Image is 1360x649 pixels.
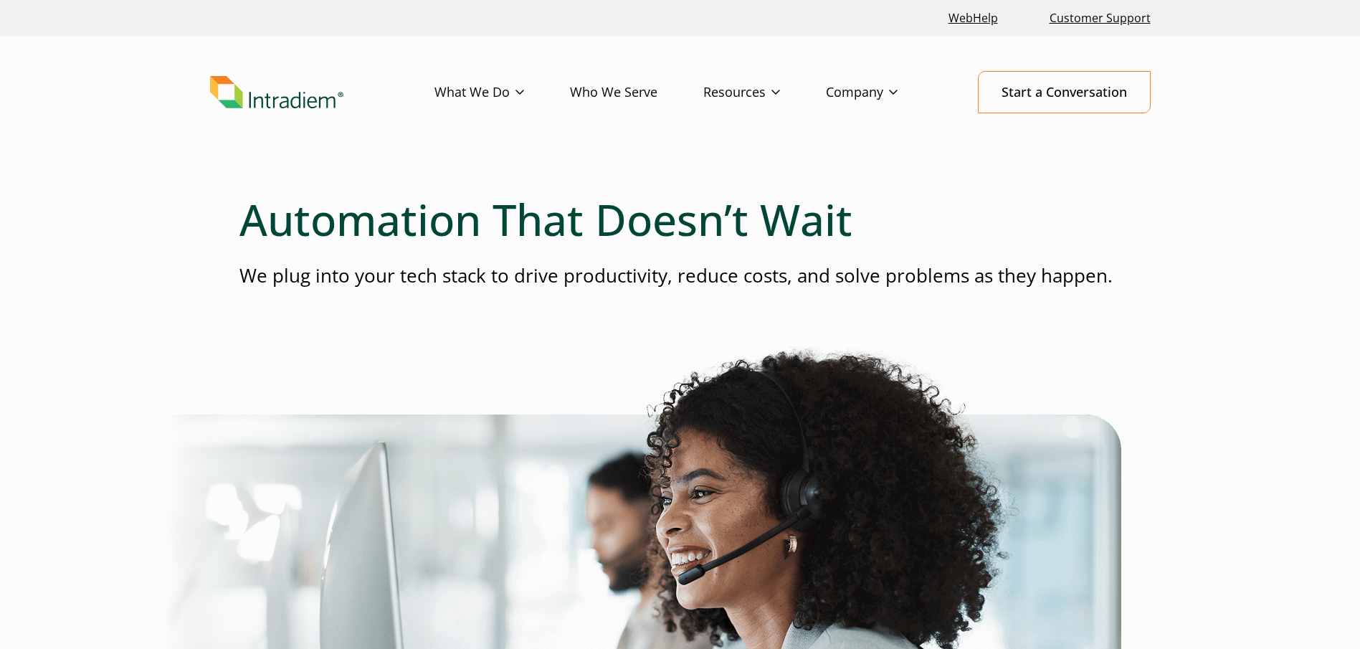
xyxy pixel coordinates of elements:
[703,72,826,113] a: Resources
[826,72,943,113] a: Company
[210,76,434,109] a: Link to homepage of Intradiem
[210,76,343,109] img: Intradiem
[239,262,1121,289] p: We plug into your tech stack to drive productivity, reduce costs, and solve problems as they happen.
[434,72,570,113] a: What We Do
[239,194,1121,245] h1: Automation That Doesn’t Wait
[1044,3,1156,34] a: Customer Support
[943,3,1004,34] a: Link opens in a new window
[978,71,1151,113] a: Start a Conversation
[570,72,703,113] a: Who We Serve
